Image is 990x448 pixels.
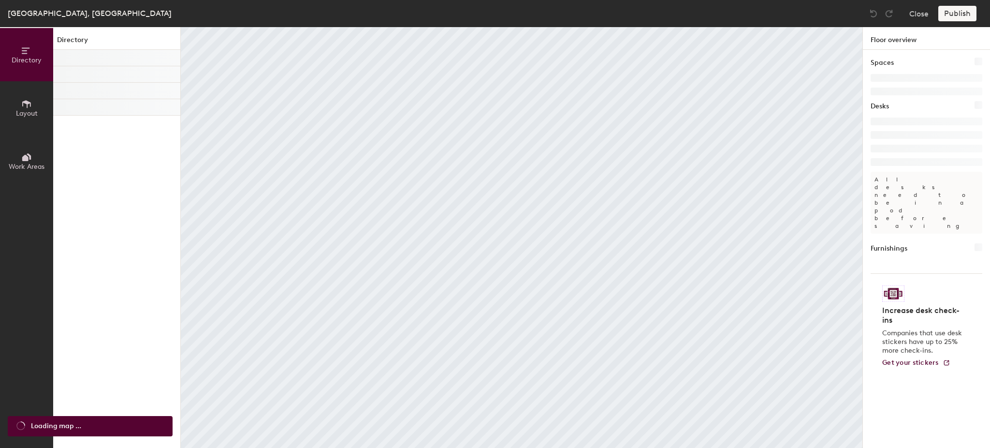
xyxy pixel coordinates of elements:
[871,101,889,112] h1: Desks
[53,35,180,50] h1: Directory
[871,58,894,68] h1: Spaces
[16,109,38,118] span: Layout
[863,27,990,50] h1: Floor overview
[882,329,965,355] p: Companies that use desk stickers have up to 25% more check-ins.
[31,421,81,432] span: Loading map ...
[869,9,878,18] img: Undo
[882,306,965,325] h4: Increase desk check-ins
[884,9,894,18] img: Redo
[9,163,44,171] span: Work Areas
[871,172,982,234] p: All desks need to be in a pod before saving
[882,285,904,302] img: Sticker logo
[871,243,907,254] h1: Furnishings
[8,7,172,19] div: [GEOGRAPHIC_DATA], [GEOGRAPHIC_DATA]
[882,359,950,367] a: Get your stickers
[12,56,42,64] span: Directory
[909,6,929,21] button: Close
[882,358,939,367] span: Get your stickers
